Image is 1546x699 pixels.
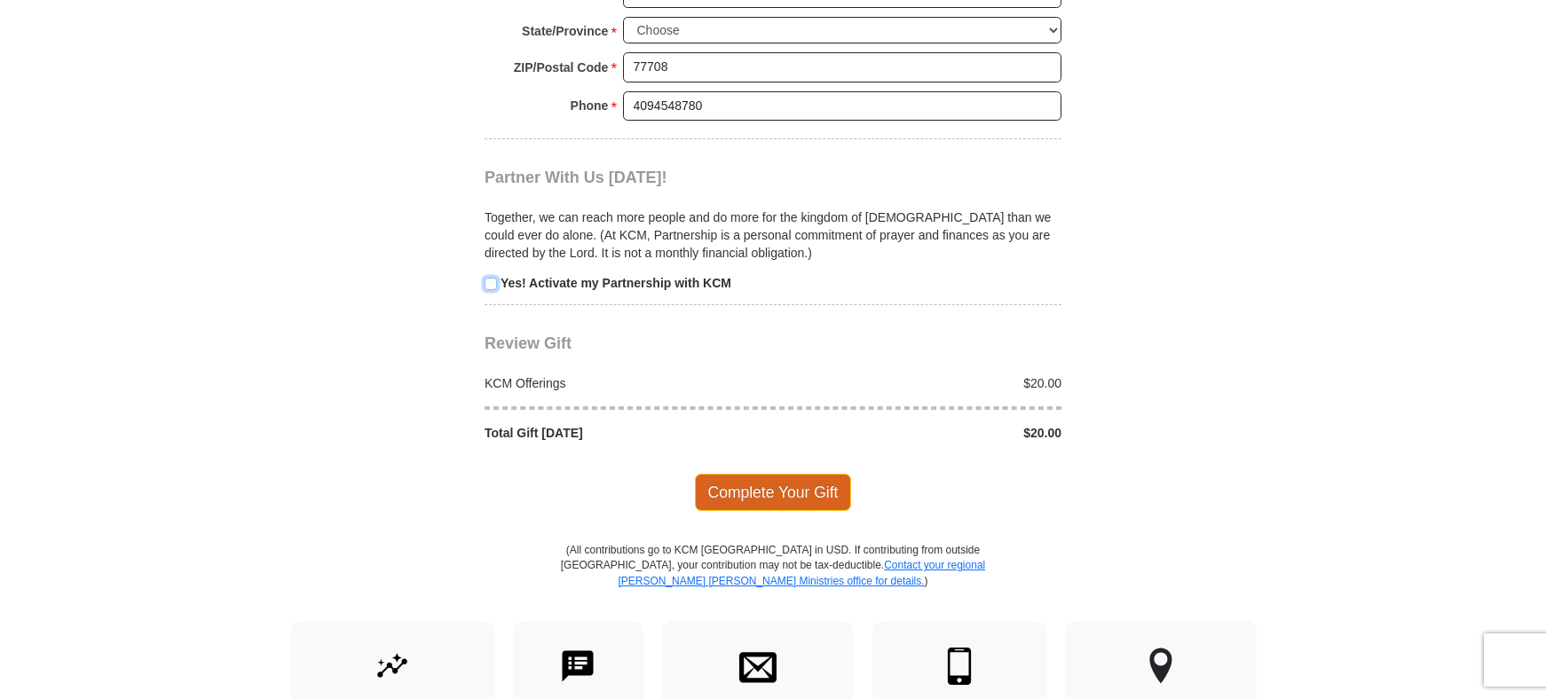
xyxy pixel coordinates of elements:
a: Contact your regional [PERSON_NAME] [PERSON_NAME] Ministries office for details. [618,559,985,586]
img: envelope.svg [739,648,777,685]
div: $20.00 [773,424,1071,442]
span: Partner With Us [DATE]! [485,169,667,186]
span: Review Gift [485,334,572,352]
p: Together, we can reach more people and do more for the kingdom of [DEMOGRAPHIC_DATA] than we coul... [485,208,1061,262]
img: text-to-give.svg [559,648,596,685]
img: other-region [1148,648,1173,685]
div: $20.00 [773,374,1071,392]
strong: State/Province [522,19,608,43]
p: (All contributions go to KCM [GEOGRAPHIC_DATA] in USD. If contributing from outside [GEOGRAPHIC_D... [560,543,986,620]
img: give-by-stock.svg [374,648,411,685]
div: KCM Offerings [476,374,774,392]
img: mobile.svg [941,648,978,685]
strong: Yes! Activate my Partnership with KCM [501,276,731,290]
span: Complete Your Gift [695,474,852,511]
strong: ZIP/Postal Code [514,55,609,80]
div: Total Gift [DATE] [476,424,774,442]
strong: Phone [571,93,609,118]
